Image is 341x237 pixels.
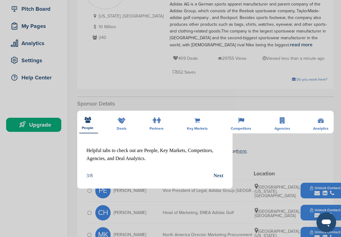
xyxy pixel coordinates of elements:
[214,172,223,180] button: Next
[316,212,336,232] iframe: Button to launch messaging window
[86,147,223,162] p: Helpful tabs to check out are People, Key Markets, Competitors, Agencies, and Deal Analytics.
[86,172,93,180] div: 3/8
[135,124,169,137] h1: Detail tabs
